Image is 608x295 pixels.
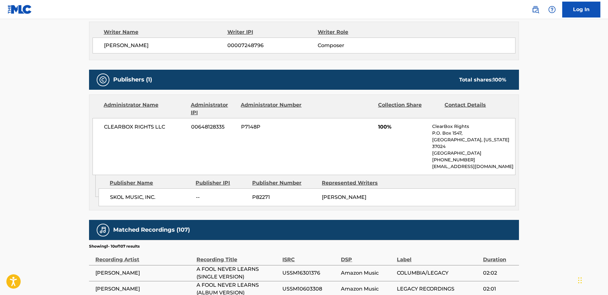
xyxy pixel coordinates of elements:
span: P7148P [241,123,303,131]
a: Public Search [529,3,542,16]
img: Matched Recordings [99,226,107,234]
div: Total shares: [459,76,506,84]
p: ClearBox Rights [432,123,515,130]
span: P82271 [252,193,317,201]
span: 02:02 [483,269,516,277]
p: [EMAIL_ADDRESS][DOMAIN_NAME] [432,163,515,170]
p: [PHONE_NUMBER] [432,157,515,163]
div: Writer Role [318,28,400,36]
div: Publisher Number [252,179,317,187]
span: 02:01 [483,285,516,293]
span: [PERSON_NAME] [95,269,193,277]
div: Duration [483,249,516,263]
span: CLEARBOX RIGHTS LLC [104,123,186,131]
div: Contact Details [445,101,506,116]
div: Represented Writers [322,179,387,187]
p: [GEOGRAPHIC_DATA] [432,150,515,157]
div: Administrator Number [241,101,302,116]
span: 00648128335 [191,123,236,131]
span: Amazon Music [341,285,394,293]
span: SKOL MUSIC, INC. [110,193,191,201]
div: Administrator IPI [191,101,236,116]
span: USSM16301376 [282,269,338,277]
img: Publishers [99,76,107,84]
div: ISRC [282,249,338,263]
img: search [532,6,539,13]
div: Publisher IPI [196,179,247,187]
span: LEGACY RECORDINGS [397,285,480,293]
h5: Matched Recordings (107) [113,226,190,234]
span: -- [196,193,247,201]
div: Recording Title [197,249,279,263]
div: Drag [578,271,582,290]
div: Collection Share [378,101,440,116]
a: Log In [562,2,600,18]
div: DSP [341,249,394,263]
p: Showing 1 - 10 of 107 results [89,243,140,249]
div: Writer IPI [227,28,318,36]
span: USSM10603308 [282,285,338,293]
span: 100% [378,123,427,131]
span: 00007248796 [227,42,318,49]
div: Label [397,249,480,263]
span: 100 % [493,77,506,83]
div: Publisher Name [110,179,191,187]
span: Amazon Music [341,269,394,277]
span: Composer [318,42,400,49]
span: [PERSON_NAME] [95,285,193,293]
span: [PERSON_NAME] [322,194,366,200]
div: Help [546,3,558,16]
iframe: Chat Widget [576,264,608,295]
span: [PERSON_NAME] [104,42,227,49]
p: P.O. Box 1547, [432,130,515,137]
div: Recording Artist [95,249,193,263]
span: A FOOL NEVER LEARNS (SINGLE VERSION) [197,265,279,281]
div: Administrator Name [104,101,186,116]
h5: Publishers (1) [113,76,152,83]
span: COLUMBIA/LEGACY [397,269,480,277]
p: [GEOGRAPHIC_DATA], [US_STATE] 37024 [432,137,515,150]
div: Writer Name [104,28,227,36]
img: MLC Logo [8,5,32,14]
img: help [548,6,556,13]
